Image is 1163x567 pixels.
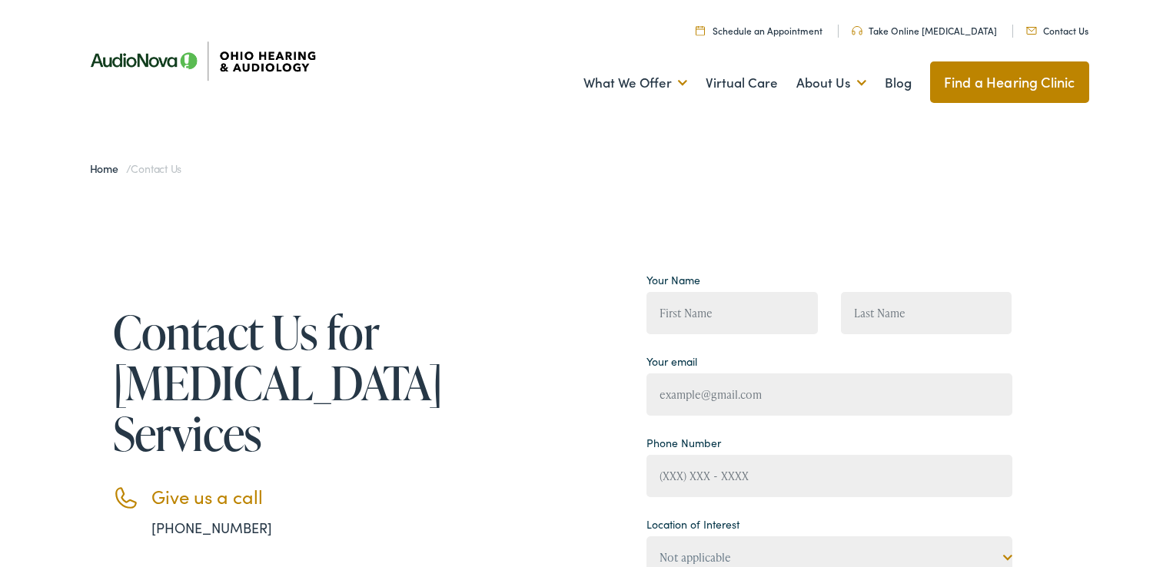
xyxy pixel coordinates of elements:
a: Virtual Care [706,55,778,111]
label: Your Name [646,272,700,288]
img: Calendar Icon to schedule a hearing appointment in Cincinnati, OH [696,25,705,35]
img: Mail icon representing email contact with Ohio Hearing in Cincinnati, OH [1026,27,1037,35]
input: example@gmail.com [646,373,1012,416]
span: / [90,161,182,176]
input: Last Name [841,292,1012,334]
span: Contact Us [131,161,181,176]
a: Take Online [MEDICAL_DATA] [852,24,997,37]
label: Your email [646,353,697,370]
a: About Us [796,55,866,111]
input: First Name [646,292,818,334]
h3: Give us a call [151,486,428,508]
a: Find a Hearing Clinic [930,61,1089,103]
input: (XXX) XXX - XXXX [646,455,1012,497]
a: What We Offer [583,55,687,111]
a: Blog [885,55,912,111]
label: Location of Interest [646,516,739,532]
a: [PHONE_NUMBER] [151,518,272,537]
a: Home [90,161,126,176]
img: Headphones icone to schedule online hearing test in Cincinnati, OH [852,26,862,35]
h1: Contact Us for [MEDICAL_DATA] Services [113,307,428,459]
label: Phone Number [646,435,721,451]
a: Schedule an Appointment [696,24,822,37]
a: Contact Us [1026,24,1088,37]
